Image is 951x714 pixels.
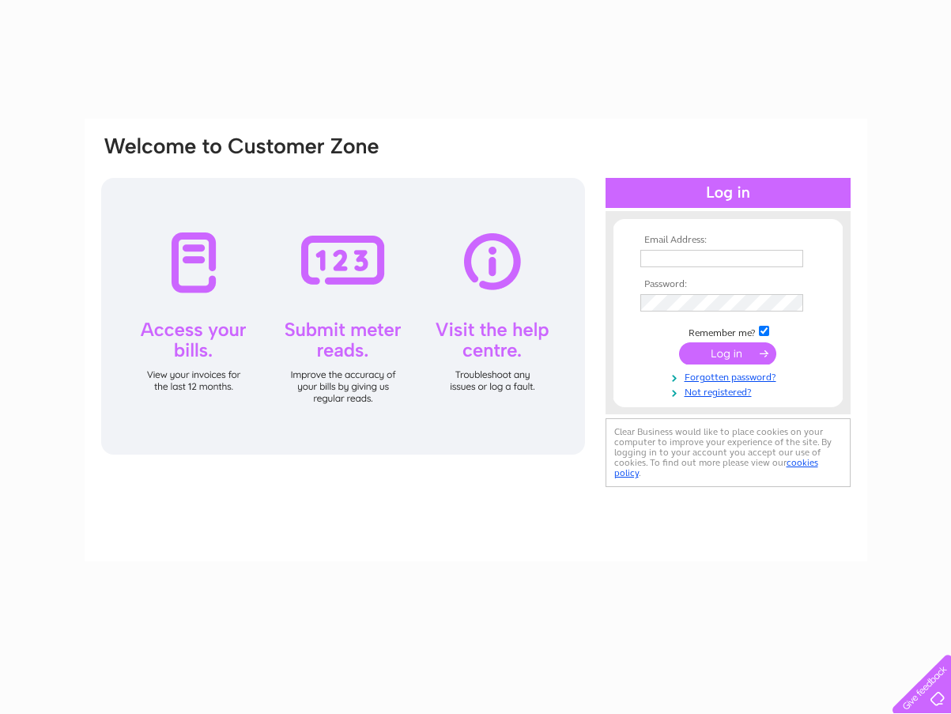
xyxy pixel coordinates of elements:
a: cookies policy [614,457,818,478]
input: Submit [679,342,776,365]
th: Email Address: [636,235,820,246]
a: Forgotten password? [640,368,820,383]
div: Clear Business would like to place cookies on your computer to improve your experience of the sit... [606,418,851,487]
td: Remember me? [636,323,820,339]
a: Not registered? [640,383,820,399]
th: Password: [636,279,820,290]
